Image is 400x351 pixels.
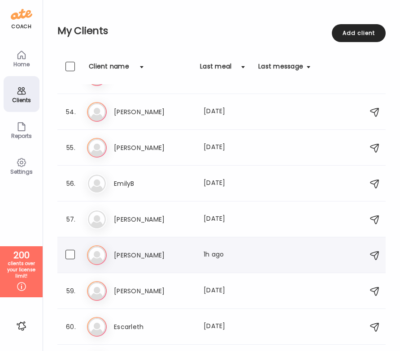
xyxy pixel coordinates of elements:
div: Last meal [200,62,231,76]
div: [DATE] [204,286,251,296]
div: Settings [5,169,38,175]
div: Add client [332,24,386,42]
div: 60. [65,321,76,332]
div: 57. [65,214,76,225]
div: Home [5,61,38,67]
div: coach [11,23,31,30]
div: Reports [5,133,38,139]
h2: My Clients [57,24,386,38]
div: 1h ago [204,250,251,261]
h3: [PERSON_NAME] [114,107,193,117]
h3: EmilyB [114,178,193,189]
div: 54. [65,107,76,117]
div: [DATE] [204,107,251,117]
img: ate [11,7,32,21]
h3: [PERSON_NAME] [114,286,193,296]
h3: Escarleth [114,321,193,332]
div: 200 [3,250,39,261]
div: clients over your license limit! [3,261,39,279]
div: [DATE] [204,321,251,332]
div: Last message [258,62,303,76]
div: [DATE] [204,214,251,225]
div: 59. [65,286,76,296]
div: [DATE] [204,142,251,153]
h3: [PERSON_NAME] [114,250,193,261]
div: Client name [89,62,129,76]
h3: [PERSON_NAME] [114,214,193,225]
div: 55. [65,142,76,153]
h3: [PERSON_NAME] [114,142,193,153]
div: Clients [5,97,38,103]
div: 56. [65,178,76,189]
div: [DATE] [204,178,251,189]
